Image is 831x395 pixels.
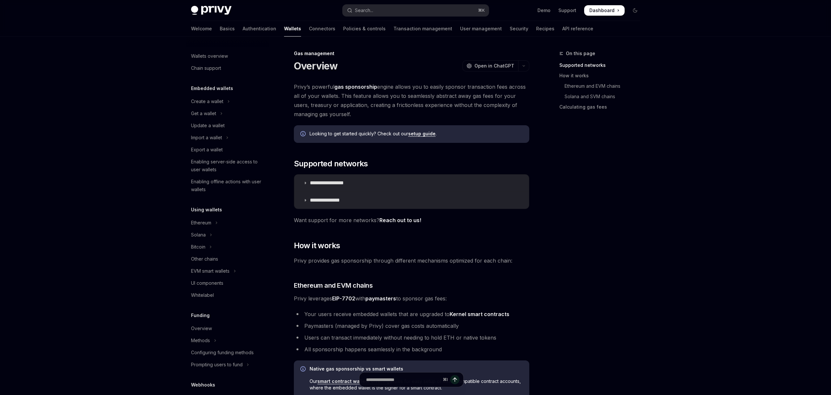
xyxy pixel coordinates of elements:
a: Update a wallet [186,120,269,131]
div: Overview [191,325,212,332]
svg: Info [300,366,307,373]
span: Privy provides gas sponsorship through different mechanisms optimized for each chain: [294,256,529,265]
li: Paymasters (managed by Privy) cover gas costs automatically [294,321,529,330]
span: Privy leverages with to sponsor gas fees: [294,294,529,303]
button: Toggle Solana section [186,229,269,241]
a: Supported networks [559,60,646,70]
button: Toggle Create a wallet section [186,96,269,107]
h5: Using wallets [191,206,222,214]
span: Looking to get started quickly? Check out our . [310,130,523,137]
span: Dashboard [589,7,615,14]
span: Ethereum and EVM chains [294,281,373,290]
a: Chain support [186,62,269,74]
a: Calculating gas fees [559,102,646,112]
a: Whitelabel [186,289,269,301]
a: Basics [220,21,235,37]
a: How it works [559,70,646,81]
div: Import a wallet [191,134,222,142]
div: Search... [355,7,373,14]
button: Toggle Ethereum section [186,217,269,229]
a: Welcome [191,21,212,37]
h1: Overview [294,60,338,72]
a: Wallets [284,21,301,37]
div: Get a wallet [191,110,216,117]
strong: gas sponsorship [334,84,377,90]
button: Open in ChatGPT [462,60,518,71]
div: EVM smart wallets [191,267,230,275]
input: Ask a question... [366,372,440,387]
a: Wallets overview [186,50,269,62]
svg: Info [300,131,307,138]
a: Support [558,7,576,14]
div: Wallets overview [191,52,228,60]
a: Other chains [186,253,269,265]
a: Security [510,21,528,37]
a: Overview [186,323,269,334]
strong: paymasters [365,295,396,302]
div: Bitcoin [191,243,205,251]
button: Open search [343,5,489,16]
div: Prompting users to fund [191,361,243,369]
a: Configuring funding methods [186,347,269,358]
button: Toggle Import a wallet section [186,132,269,144]
h5: Webhooks [191,381,215,389]
button: Toggle dark mode [630,5,640,16]
a: Ethereum and EVM chains [559,81,646,91]
a: Export a wallet [186,144,269,156]
a: Connectors [309,21,335,37]
a: Solana and SVM chains [559,91,646,102]
span: Supported networks [294,159,368,169]
div: Enabling server-side access to user wallets [191,158,265,174]
button: Toggle Bitcoin section [186,241,269,253]
div: Solana [191,231,206,239]
li: Users can transact immediately without needing to hold ETH or native tokens [294,333,529,342]
button: Send message [450,375,459,384]
span: ⌘ K [478,8,485,13]
span: How it works [294,240,340,251]
img: dark logo [191,6,232,15]
strong: Native gas sponsorship vs smart wallets [310,366,403,372]
button: Toggle Prompting users to fund section [186,359,269,371]
div: Create a wallet [191,98,223,105]
a: Transaction management [393,21,452,37]
button: Toggle EVM smart wallets section [186,265,269,277]
button: Toggle Methods section [186,335,269,346]
a: Policies & controls [343,21,386,37]
div: Gas management [294,50,529,57]
span: Open in ChatGPT [474,63,514,69]
button: Toggle Get a wallet section [186,108,269,119]
span: Want support for more networks? [294,216,529,225]
a: API reference [562,21,593,37]
a: Enabling offline actions with user wallets [186,176,269,195]
a: Reach out to us! [379,217,421,224]
a: UI components [186,277,269,289]
div: Export a wallet [191,146,223,154]
div: Whitelabel [191,291,214,299]
a: Recipes [536,21,554,37]
h5: Funding [191,311,210,319]
span: Privy’s powerful engine allows you to easily sponsor transaction fees across all of your wallets.... [294,82,529,119]
div: Ethereum [191,219,211,227]
div: UI components [191,279,223,287]
span: On this page [566,50,595,57]
a: Kernel smart contracts [450,311,509,318]
div: Configuring funding methods [191,349,254,357]
a: Dashboard [584,5,625,16]
li: All sponsorship happens seamlessly in the background [294,345,529,354]
div: Chain support [191,64,221,72]
h5: Embedded wallets [191,84,233,92]
a: Authentication [243,21,276,37]
a: Demo [537,7,551,14]
div: Update a wallet [191,122,225,129]
a: EIP-7702 [332,295,355,302]
div: Other chains [191,255,218,263]
li: Your users receive embedded wallets that are upgraded to [294,310,529,319]
a: setup guide [408,131,436,137]
a: User management [460,21,502,37]
div: Enabling offline actions with user wallets [191,178,265,193]
div: Methods [191,337,210,344]
a: Enabling server-side access to user wallets [186,156,269,175]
